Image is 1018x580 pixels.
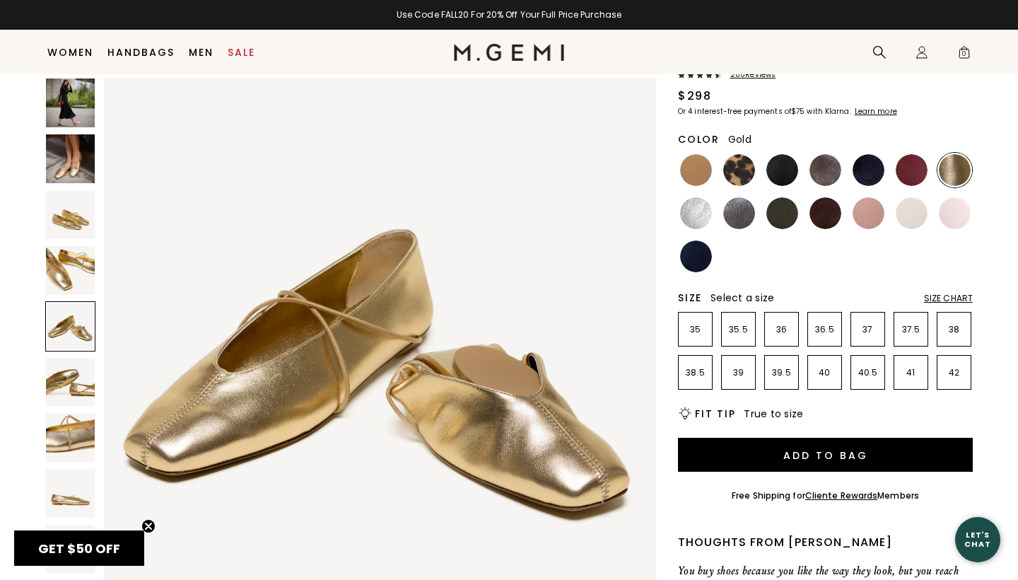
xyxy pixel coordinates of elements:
[732,490,919,501] div: Free Shipping for Members
[678,438,973,472] button: Add to Bag
[939,154,971,186] img: Gold
[454,44,565,61] img: M.Gemi
[680,240,712,272] img: Navy
[805,489,878,501] a: Cliente Rewards
[680,154,712,186] img: Light Tan
[107,47,175,58] a: Handbags
[855,106,897,117] klarna-placement-style-cta: Learn more
[894,324,928,335] p: 37.5
[851,367,884,378] p: 40.5
[679,367,712,378] p: 38.5
[678,106,791,117] klarna-placement-style-body: Or 4 interest-free payments of
[766,154,798,186] img: Black
[38,540,120,557] span: GET $50 OFF
[765,324,798,335] p: 36
[766,197,798,229] img: Military
[853,154,884,186] img: Midnight Blue
[809,197,841,229] img: Chocolate
[678,292,702,303] h2: Size
[46,525,95,574] img: The Una
[228,47,255,58] a: Sale
[939,197,971,229] img: Ballerina Pink
[765,367,798,378] p: 39.5
[722,71,776,79] span: 200 Review s
[723,197,755,229] img: Gunmetal
[853,197,884,229] img: Antique Rose
[678,71,973,82] a: 200Reviews
[46,469,95,518] img: The Una
[710,291,774,305] span: Select a size
[807,106,853,117] klarna-placement-style-body: with Klarna
[851,324,884,335] p: 37
[957,48,971,62] span: 0
[14,530,144,566] div: GET $50 OFFClose teaser
[46,358,95,407] img: The Una
[46,246,95,295] img: The Una
[955,530,1000,548] div: Let's Chat
[744,407,803,421] span: True to size
[722,324,755,335] p: 35.5
[937,367,971,378] p: 42
[722,367,755,378] p: 39
[808,367,841,378] p: 40
[678,88,711,105] div: $298
[680,197,712,229] img: Silver
[809,154,841,186] img: Cocoa
[808,324,841,335] p: 36.5
[937,324,971,335] p: 38
[678,134,720,145] h2: Color
[723,154,755,186] img: Leopard Print
[46,413,95,462] img: The Una
[679,324,712,335] p: 35
[896,197,928,229] img: Ecru
[189,47,213,58] a: Men
[728,132,751,146] span: Gold
[46,79,95,127] img: The Una
[896,154,928,186] img: Burgundy
[894,367,928,378] p: 41
[853,108,897,116] a: Learn more
[695,408,735,419] h2: Fit Tip
[46,134,95,183] img: The Una
[791,106,805,117] klarna-placement-style-amount: $75
[924,293,973,304] div: Size Chart
[678,534,973,551] div: Thoughts from [PERSON_NAME]
[141,519,156,533] button: Close teaser
[47,47,93,58] a: Women
[46,190,95,239] img: The Una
